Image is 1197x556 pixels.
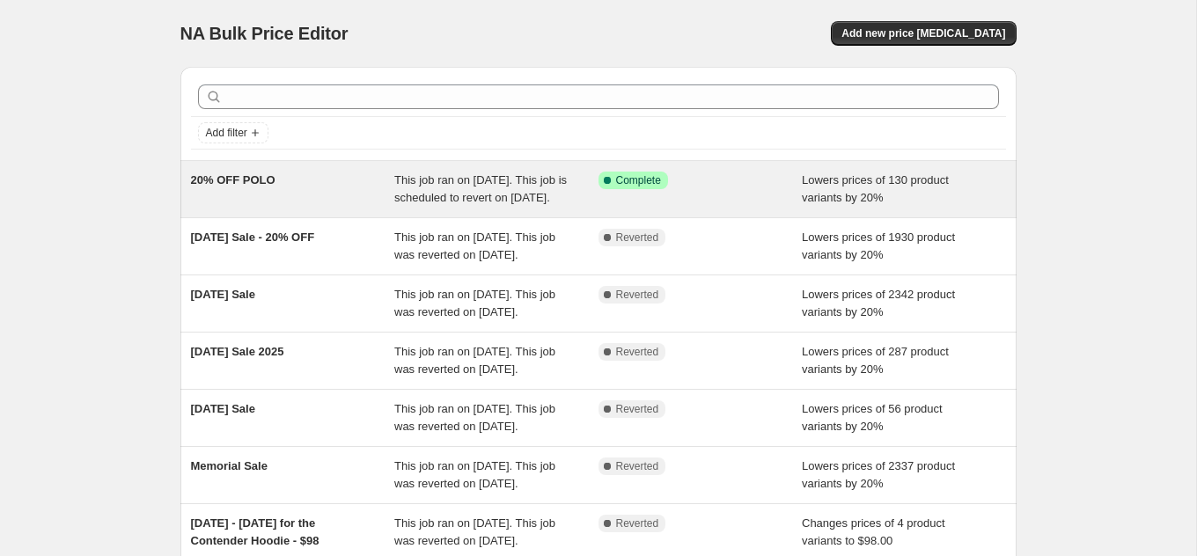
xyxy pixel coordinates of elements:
[802,402,943,433] span: Lowers prices of 56 product variants by 20%
[394,459,555,490] span: This job ran on [DATE]. This job was reverted on [DATE].
[802,288,955,318] span: Lowers prices of 2342 product variants by 20%
[616,288,659,302] span: Reverted
[841,26,1005,40] span: Add new price [MEDICAL_DATA]
[394,288,555,318] span: This job ran on [DATE]. This job was reverted on [DATE].
[802,345,949,376] span: Lowers prices of 287 product variants by 20%
[616,516,659,530] span: Reverted
[191,459,268,472] span: Memorial Sale
[616,230,659,245] span: Reverted
[206,126,247,140] span: Add filter
[191,173,275,187] span: 20% OFF POLO
[394,402,555,433] span: This job ran on [DATE]. This job was reverted on [DATE].
[191,288,255,301] span: [DATE] Sale
[802,516,945,547] span: Changes prices of 4 product variants to $98.00
[616,402,659,416] span: Reverted
[394,516,555,547] span: This job ran on [DATE]. This job was reverted on [DATE].
[191,402,255,415] span: [DATE] Sale
[191,230,315,244] span: [DATE] Sale - 20% OFF
[802,173,949,204] span: Lowers prices of 130 product variants by 20%
[191,516,319,547] span: [DATE] - [DATE] for the Contender Hoodie - $98
[802,230,955,261] span: Lowers prices of 1930 product variants by 20%
[802,459,955,490] span: Lowers prices of 2337 product variants by 20%
[394,173,567,204] span: This job ran on [DATE]. This job is scheduled to revert on [DATE].
[198,122,268,143] button: Add filter
[616,345,659,359] span: Reverted
[616,459,659,473] span: Reverted
[616,173,661,187] span: Complete
[191,345,284,358] span: [DATE] Sale 2025
[831,21,1016,46] button: Add new price [MEDICAL_DATA]
[394,345,555,376] span: This job ran on [DATE]. This job was reverted on [DATE].
[180,24,349,43] span: NA Bulk Price Editor
[394,230,555,261] span: This job ran on [DATE]. This job was reverted on [DATE].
